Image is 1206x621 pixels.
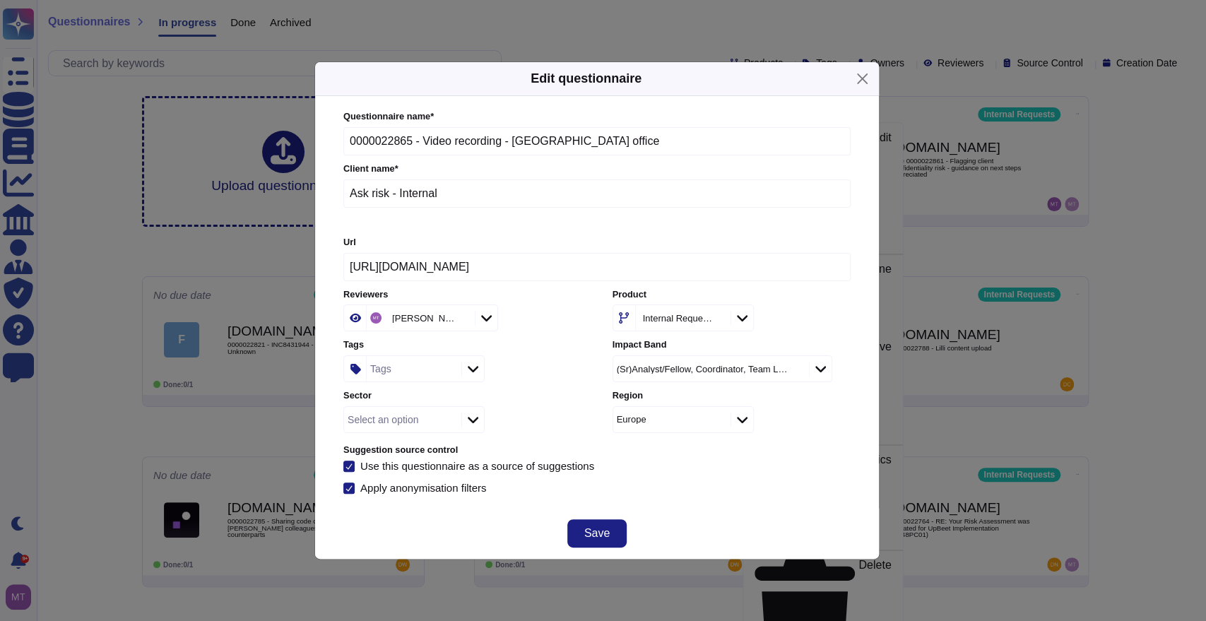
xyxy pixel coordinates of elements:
input: Enter company name of the client [343,179,851,208]
div: Use this questionnaire as a source of suggestions [360,461,594,471]
label: Suggestion source control [343,446,851,455]
label: Url [343,238,851,247]
div: (Sr)Analyst/Fellow, Coordinator, Team Leader [617,365,791,374]
label: Questionnaire name [343,112,851,122]
div: Internal Requests [643,314,713,323]
h5: Edit questionnaire [531,69,642,88]
label: Region [613,391,851,401]
button: Close [851,68,873,90]
input: Enter questionnaire name [343,127,851,155]
button: Save [567,519,627,548]
div: Select an option [348,415,418,425]
label: Client name [343,165,851,174]
div: Europe [617,415,646,424]
label: Tags [343,341,581,350]
div: [PERSON_NAME] [392,314,457,323]
div: Tags [370,364,391,374]
label: Impact Band [613,341,851,350]
div: Apply anonymisation filters [360,483,489,493]
label: Sector [343,391,581,401]
img: user [370,312,382,324]
label: Product [613,290,851,300]
label: Reviewers [343,290,581,300]
input: Online platform url [343,253,851,281]
span: Save [584,528,610,539]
